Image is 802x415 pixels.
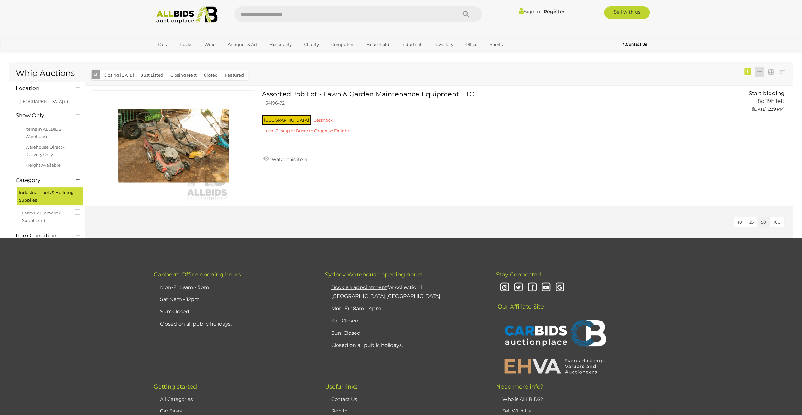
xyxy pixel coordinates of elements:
a: Computers [327,39,358,50]
span: Watch this item [270,156,307,162]
div: Industrial, Tools & Building Supplies [17,187,83,205]
span: 50 [761,219,766,225]
a: [GEOGRAPHIC_DATA] (1) [18,99,68,104]
a: Industrial [397,39,425,50]
span: Getting started [154,383,197,390]
a: Start bidding 8d 19h left ([DATE] 6:39 PM) [679,90,786,115]
a: Sell With Us [502,408,531,414]
label: Items in ALLBIDS Warehouses [16,126,78,140]
h4: Item Condition [16,233,66,239]
li: Closed on all public holidays. [159,318,309,330]
h4: Show Only [16,112,66,118]
a: Sign In [331,408,348,414]
span: 25 [749,219,754,225]
button: 50 [757,217,770,227]
i: Google [554,282,565,293]
u: Book an appointment [331,284,387,290]
span: Stay Connected [496,271,541,278]
i: Twitter [513,282,524,293]
div: 1 [744,68,751,75]
span: 100 [773,219,781,225]
h4: Location [16,85,66,91]
button: All [92,70,100,79]
i: Facebook [527,282,538,293]
a: Sign In [519,9,540,14]
h4: Category [16,177,66,183]
a: Car Sales [160,408,182,414]
img: EHVA | Evans Hastings Valuers and Auctioneers [501,358,608,374]
label: Freight Available [16,162,61,169]
button: Search [450,6,482,22]
a: Contact Us [331,396,357,402]
span: | [541,8,543,15]
button: Closing Next [167,70,200,80]
button: Closing [DATE] [100,70,138,80]
button: 100 [770,217,784,227]
button: Just Listed [137,70,167,80]
span: 10 [738,219,742,225]
a: Sell with us [604,6,650,19]
h1: Whip Auctions [16,69,78,78]
i: Youtube [540,282,551,293]
a: Household [362,39,393,50]
a: Sports [486,39,507,50]
a: Antiques & Art [224,39,261,50]
span: Start bidding [749,90,785,96]
li: Sat: 9am - 12pm [159,293,309,306]
a: All Categories [160,396,193,402]
button: 10 [734,217,746,227]
a: Watch this item [262,154,309,163]
span: Sydney Warehouse opening hours [325,271,423,278]
li: Sun: Closed [330,327,480,339]
label: Warehouse Direct - Delivery Only [16,144,78,158]
a: Jewellery [430,39,457,50]
li: Mon-Fri: 8am - 4pm [330,303,480,315]
a: Contact Us [623,41,648,48]
span: Our Affiliate Site [496,294,544,310]
span: Need more info? [496,383,543,390]
li: Mon-Fri: 9am - 5pm [159,281,309,294]
li: Sun: Closed [159,306,309,318]
a: Cars [154,39,171,50]
a: Charity [300,39,323,50]
button: Closed [200,70,222,80]
span: Farm Equipment & Supplies (1) [22,208,69,224]
a: Book an appointmentfor collection in [GEOGRAPHIC_DATA] [GEOGRAPHIC_DATA] [331,284,440,299]
img: CARBIDS Auctionplace [501,313,608,355]
a: Hospitality [265,39,296,50]
img: Allbids.com.au [153,6,221,24]
a: Who is ALLBIDS? [502,396,543,402]
a: Assorted Job Lot - Lawn & Garden Maintenance Equipment ETC 54196-72 [GEOGRAPHIC_DATA] Cessnock Lo... [267,90,670,138]
b: Contact Us [623,42,647,47]
a: [GEOGRAPHIC_DATA] [154,50,207,60]
button: 25 [746,217,758,227]
img: 54196-72a.jpg [118,91,229,201]
a: Office [461,39,482,50]
li: Sat: Closed [330,315,480,327]
button: Featured [221,70,248,80]
a: Wine [200,39,220,50]
span: Canberra Office opening hours [154,271,241,278]
li: Closed on all public holidays. [330,339,480,352]
a: Register [544,9,564,14]
span: Useful links [325,383,358,390]
a: Trucks [175,39,196,50]
i: Instagram [499,282,510,293]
